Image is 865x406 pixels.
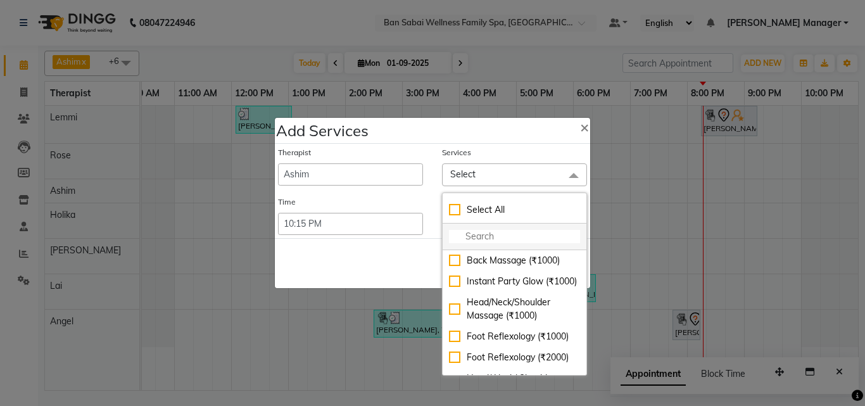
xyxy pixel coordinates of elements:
[449,254,580,267] div: Back Massage (₹1000)
[450,168,476,180] span: Select
[449,203,580,217] div: Select All
[442,147,471,158] label: Services
[278,147,311,158] label: Therapist
[276,119,369,142] h4: Add Services
[278,196,296,208] label: Time
[449,230,580,243] input: multiselect-search
[449,296,580,322] div: Head/Neck/Shoulder Massage (₹1000)
[580,117,589,136] span: ×
[449,330,580,343] div: Foot Reflexology (₹1000)
[449,351,580,364] div: Foot Reflexology (₹2000)
[449,275,580,288] div: Instant Party Glow (₹1000)
[570,109,599,144] button: Close
[449,372,580,398] div: Head/ Neck/ Shoulder massage (₹2000)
